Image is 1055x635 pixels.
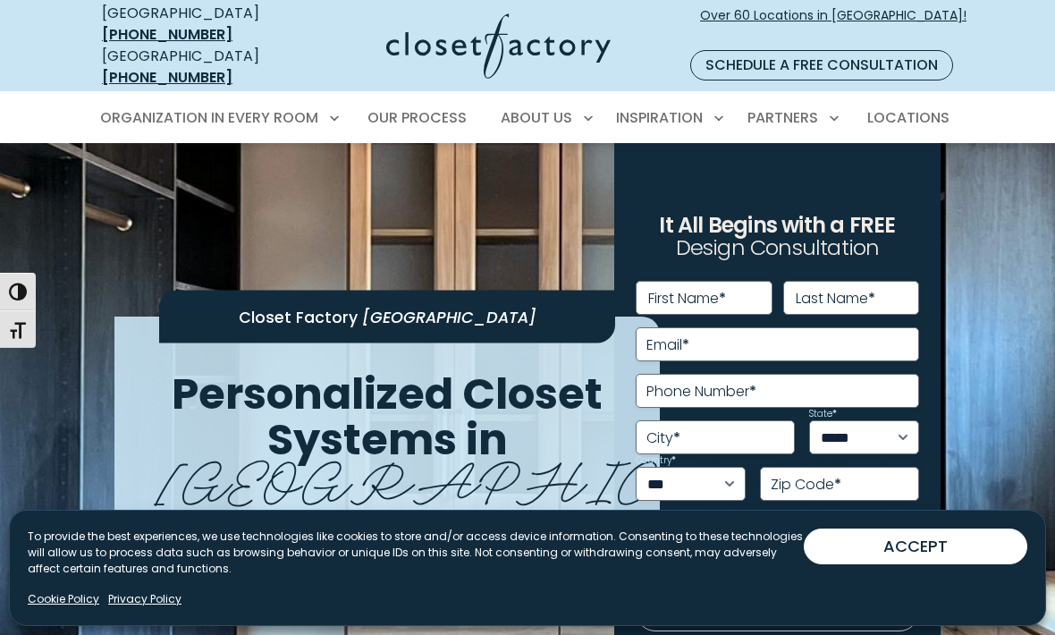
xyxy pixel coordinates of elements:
[646,338,689,352] label: Email
[690,50,953,80] a: Schedule a Free Consultation
[102,67,232,88] a: [PHONE_NUMBER]
[501,107,572,128] span: About Us
[676,233,880,263] span: Design Consultation
[239,305,358,327] span: Closet Factory
[636,456,676,465] label: Country
[28,591,99,607] a: Cookie Policy
[646,431,680,445] label: City
[867,107,949,128] span: Locations
[100,107,318,128] span: Organization in Every Room
[659,210,895,240] span: It All Begins with a FREE
[771,478,841,492] label: Zip Code
[362,305,536,327] span: [GEOGRAPHIC_DATA]
[386,13,611,79] img: Closet Factory Logo
[108,591,181,607] a: Privacy Policy
[102,3,297,46] div: [GEOGRAPHIC_DATA]
[367,107,467,128] span: Our Process
[156,436,920,517] span: [GEOGRAPHIC_DATA]
[809,410,837,419] label: State
[616,107,703,128] span: Inspiration
[102,46,297,89] div: [GEOGRAPHIC_DATA]
[172,364,603,470] span: Personalized Closet Systems in
[88,93,967,143] nav: Primary Menu
[28,529,804,577] p: To provide the best experiences, we use technologies like cookies to store and/or access device i...
[700,6,966,44] span: Over 60 Locations in [GEOGRAPHIC_DATA]!
[804,529,1027,564] button: ACCEPT
[648,292,726,306] label: First Name
[796,292,875,306] label: Last Name
[102,24,232,45] a: [PHONE_NUMBER]
[747,107,818,128] span: Partners
[646,385,756,399] label: Phone Number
